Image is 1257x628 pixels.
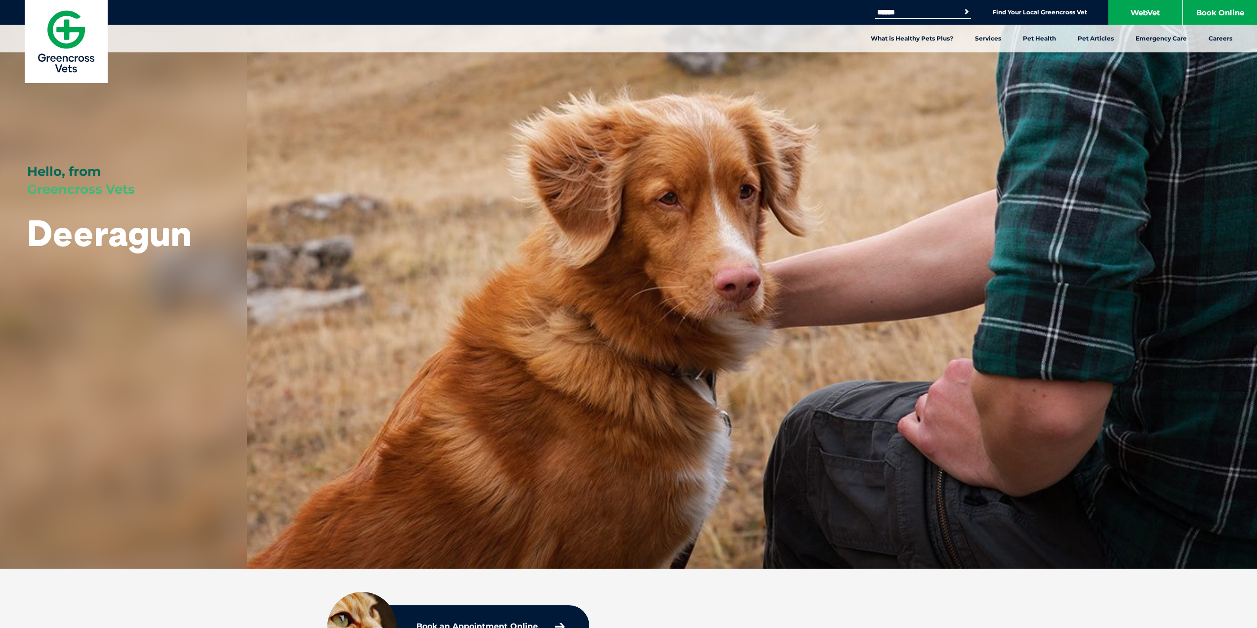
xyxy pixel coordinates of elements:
[962,7,972,17] button: Search
[1067,25,1125,52] a: Pet Articles
[27,181,135,197] span: Greencross Vets
[992,8,1087,16] a: Find Your Local Greencross Vet
[27,164,101,179] span: Hello, from
[1012,25,1067,52] a: Pet Health
[1125,25,1198,52] a: Emergency Care
[1198,25,1243,52] a: Careers
[964,25,1012,52] a: Services
[860,25,964,52] a: What is Healthy Pets Plus?
[27,213,192,252] h1: Deeragun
